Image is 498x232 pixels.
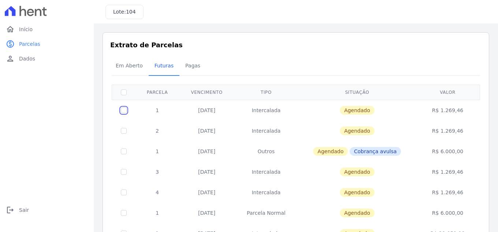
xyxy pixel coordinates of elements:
[179,203,234,223] td: [DATE]
[416,182,479,203] td: R$ 1.269,46
[19,26,33,33] span: Início
[416,121,479,141] td: R$ 1.269,46
[179,182,234,203] td: [DATE]
[19,40,40,48] span: Parcelas
[19,206,29,214] span: Sair
[313,147,348,156] span: Agendado
[179,162,234,182] td: [DATE]
[135,141,179,162] td: 1
[149,57,179,76] a: Futuras
[416,100,479,121] td: R$ 1.269,46
[340,106,375,115] span: Agendado
[179,57,206,76] a: Pagas
[135,162,179,182] td: 3
[19,55,35,62] span: Dados
[340,209,375,217] span: Agendado
[3,203,91,217] a: logoutSair
[298,85,416,100] th: Situação
[135,100,179,121] td: 1
[350,147,401,156] span: Cobrança avulsa
[111,58,147,73] span: Em Aberto
[416,162,479,182] td: R$ 1.269,46
[234,162,298,182] td: Intercalada
[416,203,479,223] td: R$ 6.000,00
[181,58,205,73] span: Pagas
[3,37,91,51] a: paidParcelas
[340,126,375,135] span: Agendado
[416,85,479,100] th: Valor
[6,206,15,214] i: logout
[135,121,179,141] td: 2
[340,188,375,197] span: Agendado
[110,40,482,50] h3: Extrato de Parcelas
[110,57,149,76] a: Em Aberto
[113,8,136,16] h3: Lote:
[179,100,234,121] td: [DATE]
[416,141,479,162] td: R$ 6.000,00
[6,54,15,63] i: person
[126,9,136,15] span: 104
[234,182,298,203] td: Intercalada
[150,58,178,73] span: Futuras
[340,167,375,176] span: Agendado
[234,100,298,121] td: Intercalada
[234,141,298,162] td: Outros
[135,85,179,100] th: Parcela
[6,40,15,48] i: paid
[179,141,234,162] td: [DATE]
[6,25,15,34] i: home
[234,121,298,141] td: Intercalada
[179,121,234,141] td: [DATE]
[135,182,179,203] td: 4
[179,85,234,100] th: Vencimento
[135,203,179,223] td: 1
[234,203,298,223] td: Parcela Normal
[234,85,298,100] th: Tipo
[3,51,91,66] a: personDados
[3,22,91,37] a: homeInício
